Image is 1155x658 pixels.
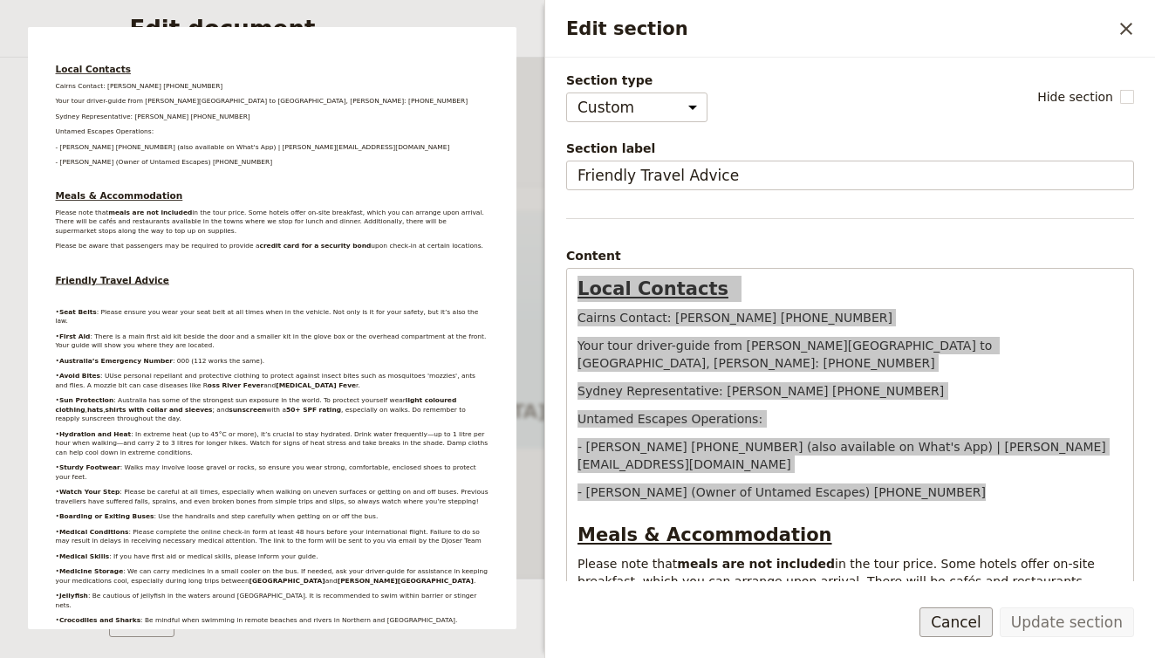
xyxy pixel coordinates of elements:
[919,607,993,637] button: Cancel
[1000,607,1134,637] button: Update section
[1037,88,1113,106] span: Hide section
[677,557,835,571] strong: meals are not included
[1073,14,1103,44] button: Download pdf
[21,10,174,41] img: Untamed Escapes logo
[577,384,944,398] span: Sydney Representative: [PERSON_NAME] [PHONE_NUMBER]
[1111,14,1141,44] button: Close drawer
[694,17,789,40] a: Optional Extras
[577,278,728,299] strong: Local Contacts
[577,412,762,426] span: Untamed Escapes Operations:
[566,161,1134,190] input: Section label
[476,17,534,40] a: Overview
[577,524,832,545] strong: Meals & Accommodation
[577,557,677,571] span: Please note that
[63,512,1046,561] h1: Djoser Sydney to [GEOGRAPHIC_DATA]
[548,17,680,40] a: Friendly Travel Advice
[392,17,461,40] a: Cover page
[577,311,892,325] span: Cairns Contact: [PERSON_NAME] [PHONE_NUMBER]
[566,247,1134,264] div: Content
[130,16,1000,42] h2: Edit document
[566,140,1134,157] span: Section label
[566,72,707,89] span: Section type
[577,339,996,370] span: Your tour driver-guide from [PERSON_NAME][GEOGRAPHIC_DATA] to [GEOGRAPHIC_DATA], [PERSON_NAME]: [...
[577,557,1098,623] span: in the tour price. Some hotels offer on-site breakfast, which you can arrange upon arrival. There...
[566,93,707,122] select: Section type
[577,485,986,499] span: - [PERSON_NAME] (Owner of Untamed Escapes) [PHONE_NUMBER]
[566,16,1111,42] h2: Edit section
[803,17,854,40] a: Itinerary
[577,440,1106,471] span: - [PERSON_NAME] [PHONE_NUMBER] (also available on What's App) | [PERSON_NAME][EMAIL_ADDRESS][DOMA...
[63,561,180,582] span: [DATE] – [DATE]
